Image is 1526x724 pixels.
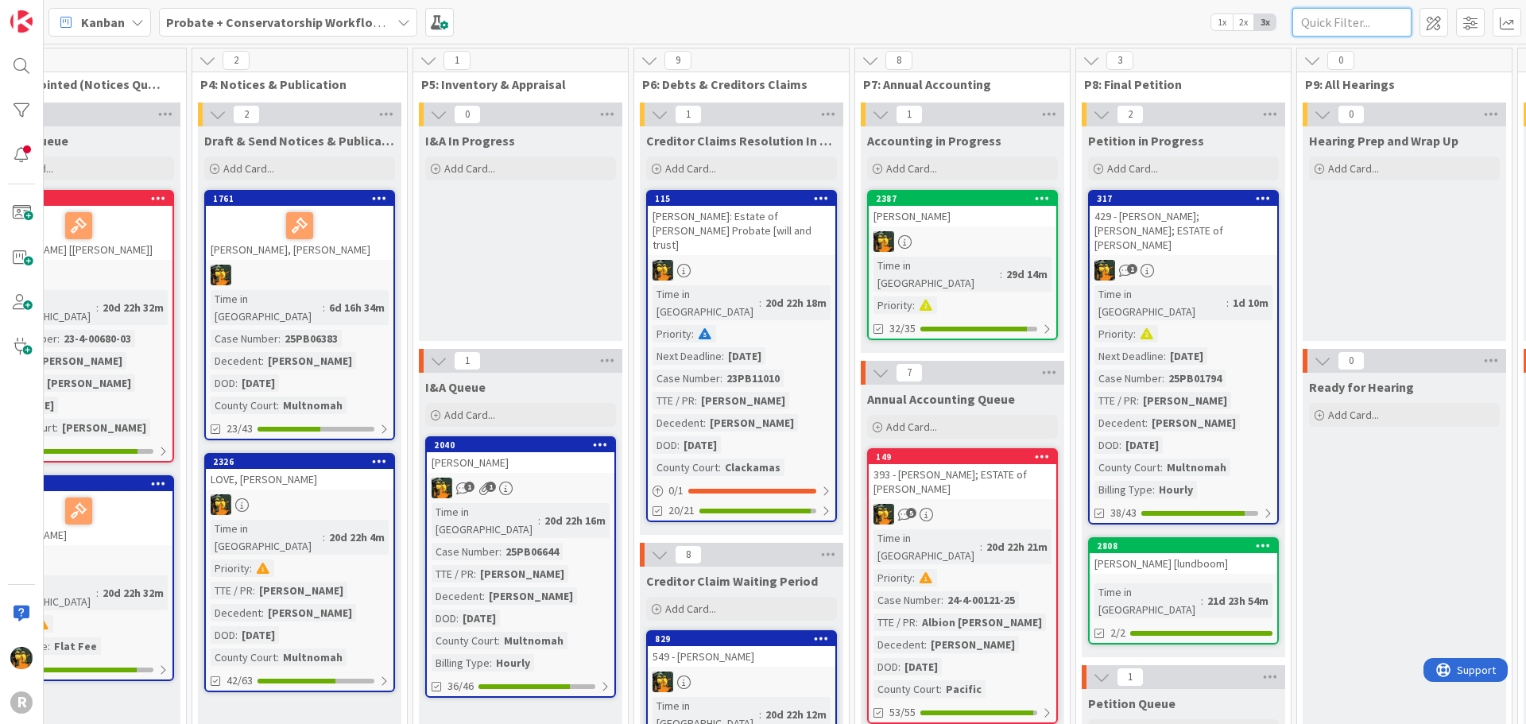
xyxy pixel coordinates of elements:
img: MR [211,494,231,515]
span: Add Card... [886,420,937,434]
div: [PERSON_NAME] [927,636,1019,653]
div: MR [206,494,393,515]
span: 1 [443,51,471,70]
img: MR [10,647,33,669]
div: 1761 [213,193,393,204]
span: Add Card... [665,161,716,176]
div: 21d 23h 54m [1203,592,1272,610]
div: [DATE] [1121,436,1163,454]
span: 53/55 [889,704,916,721]
img: MR [653,260,673,281]
div: 25PB06644 [502,543,563,560]
b: Probate + Conservatorship Workflow (FL2) [166,14,413,30]
div: [PERSON_NAME] [58,419,150,436]
div: 2808 [1090,539,1277,553]
span: Add Card... [223,161,274,176]
span: : [96,584,99,602]
span: : [1164,347,1166,365]
span: P9: All Hearings [1305,76,1492,92]
div: Time in [GEOGRAPHIC_DATA] [211,290,323,325]
div: Multnomah [279,649,347,666]
span: : [759,706,761,723]
div: 2808 [1097,540,1277,552]
span: Add Card... [665,602,716,616]
span: P5: Inventory & Appraisal [421,76,608,92]
div: DOD [211,626,235,644]
span: Add Card... [444,408,495,422]
span: 1 [464,482,474,492]
div: 20d 22h 32m [99,584,168,602]
span: Add Card... [1328,161,1379,176]
div: 149 [876,451,1056,463]
span: : [691,325,694,343]
span: Draft & Send Notices & Publication [204,133,395,149]
span: 0 / 1 [668,482,684,499]
div: MR [869,504,1056,525]
div: [DATE] [238,374,279,392]
div: 149 [869,450,1056,464]
div: [PERSON_NAME] [34,352,126,370]
span: 36/46 [447,678,474,695]
div: County Court [432,632,498,649]
span: P4: Notices & Publication [200,76,387,92]
div: TTE / PR [873,614,916,631]
span: Petition in Progress [1088,133,1204,149]
div: 2040[PERSON_NAME] [427,438,614,473]
span: : [912,569,915,587]
div: Time in [GEOGRAPHIC_DATA] [873,529,980,564]
div: Case Number [432,543,499,560]
span: 20/21 [668,502,695,519]
span: : [456,610,459,627]
span: 3x [1254,14,1276,30]
span: : [323,528,325,546]
span: 1 [1117,668,1144,687]
div: 317 [1097,193,1277,204]
span: Hearing Prep and Wrap Up [1309,133,1458,149]
span: P7: Annual Accounting [863,76,1050,92]
span: : [1160,459,1163,476]
span: : [1000,265,1002,283]
span: I&A In Progress [425,133,515,149]
div: 393 - [PERSON_NAME]; ESTATE of [PERSON_NAME] [869,464,1056,499]
span: : [56,419,58,436]
div: Priority [653,325,691,343]
span: Kanban [81,13,125,32]
div: [PERSON_NAME] [264,604,356,621]
span: : [1162,370,1164,387]
span: : [261,604,264,621]
img: MR [653,672,673,692]
span: : [924,636,927,653]
div: Priority [873,296,912,314]
span: 1 [1127,264,1137,274]
span: 2x [1233,14,1254,30]
div: [DATE] [459,610,500,627]
div: 317429 - [PERSON_NAME]; [PERSON_NAME]; ESTATE of [PERSON_NAME] [1090,192,1277,255]
div: 115[PERSON_NAME]: Estate of [PERSON_NAME] Probate [will and trust] [648,192,835,255]
div: Decedent [211,352,261,370]
div: 24-4-00121-25 [943,591,1019,609]
div: Case Number [1094,370,1162,387]
span: : [498,632,500,649]
div: 2808[PERSON_NAME] [lundboom] [1090,539,1277,574]
div: 20d 22h 32m [99,299,168,316]
div: [PERSON_NAME] [485,587,577,605]
div: Time in [GEOGRAPHIC_DATA] [1094,583,1201,618]
div: Case Number [873,591,941,609]
div: 0/1 [648,481,835,501]
span: : [912,296,915,314]
div: [DATE] [900,658,942,676]
div: DOD [653,436,677,454]
div: 2040 [427,438,614,452]
span: : [253,582,255,599]
span: 1 [454,351,481,370]
div: MR [1090,260,1277,281]
div: Decedent [211,604,261,621]
div: Priority [1094,325,1133,343]
div: [PERSON_NAME] [264,352,356,370]
div: LOVE, [PERSON_NAME] [206,469,393,490]
div: County Court [1094,459,1160,476]
div: Priority [211,559,250,577]
span: 0 [1338,105,1365,124]
span: : [96,299,99,316]
div: Case Number [653,370,720,387]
